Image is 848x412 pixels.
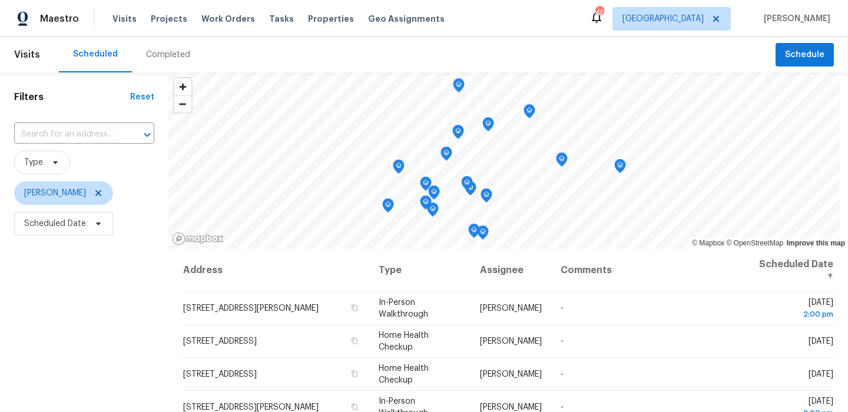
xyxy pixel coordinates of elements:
div: Map marker [614,159,626,177]
button: Zoom in [174,78,191,95]
button: Open [139,127,155,143]
span: Tasks [269,15,294,23]
th: Type [369,249,471,292]
div: Map marker [428,185,440,204]
button: Zoom out [174,95,191,112]
a: Mapbox [692,239,724,247]
th: Scheduled Date ↑ [747,249,834,292]
div: Map marker [524,104,535,122]
div: Map marker [477,225,489,244]
span: [STREET_ADDRESS] [183,370,257,378]
button: Copy Address [349,335,360,346]
span: [DATE] [756,298,833,320]
span: [DATE] [809,337,833,345]
span: Scheduled Date [24,218,86,230]
span: [PERSON_NAME] [480,370,542,378]
button: Schedule [776,43,834,67]
div: Map marker [453,78,465,97]
span: [PERSON_NAME] [24,187,86,199]
div: Map marker [468,224,480,242]
span: [PERSON_NAME] [480,337,542,345]
span: Schedule [785,48,824,62]
span: Maestro [40,13,79,25]
div: Map marker [382,198,394,217]
div: Map marker [393,160,405,178]
span: - [561,304,564,313]
button: Copy Address [349,368,360,379]
span: Visits [112,13,137,25]
div: Map marker [420,177,432,195]
div: Reset [130,91,154,103]
span: Zoom out [174,96,191,112]
input: Search for an address... [14,125,121,144]
button: Copy Address [349,401,360,412]
div: Map marker [452,125,464,143]
span: Type [24,157,43,168]
span: - [561,370,564,378]
span: Home Health Checkup [379,364,429,384]
span: [PERSON_NAME] [480,403,542,411]
a: OpenStreetMap [726,239,783,247]
div: 2:00 pm [756,308,833,320]
canvas: Map [168,72,840,249]
span: In-Person Walkthrough [379,298,428,318]
div: 40 [595,7,604,19]
span: Home Health Checkup [379,331,429,351]
div: Map marker [420,195,432,214]
div: Map marker [556,152,568,171]
a: Mapbox homepage [172,232,224,245]
span: [DATE] [809,370,833,378]
th: Comments [551,249,747,292]
a: Improve this map [787,239,845,247]
div: Scheduled [73,48,118,60]
div: Completed [146,49,190,61]
span: [STREET_ADDRESS] [183,337,257,345]
div: Map marker [481,188,492,207]
span: Geo Assignments [368,13,445,25]
div: Map marker [465,181,476,200]
div: Map marker [440,147,452,165]
span: Properties [308,13,354,25]
span: [STREET_ADDRESS][PERSON_NAME] [183,403,319,411]
th: Assignee [471,249,551,292]
span: [PERSON_NAME] [759,13,830,25]
span: Visits [14,42,40,68]
div: Map marker [461,176,473,194]
h1: Filters [14,91,130,103]
div: Map marker [427,202,439,221]
span: - [561,337,564,345]
span: [STREET_ADDRESS][PERSON_NAME] [183,304,319,313]
th: Address [183,249,369,292]
span: Work Orders [201,13,255,25]
span: [PERSON_NAME] [480,304,542,313]
button: Copy Address [349,303,360,313]
span: [GEOGRAPHIC_DATA] [622,13,704,25]
span: - [561,403,564,411]
span: Projects [151,13,187,25]
div: Map marker [482,117,494,135]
